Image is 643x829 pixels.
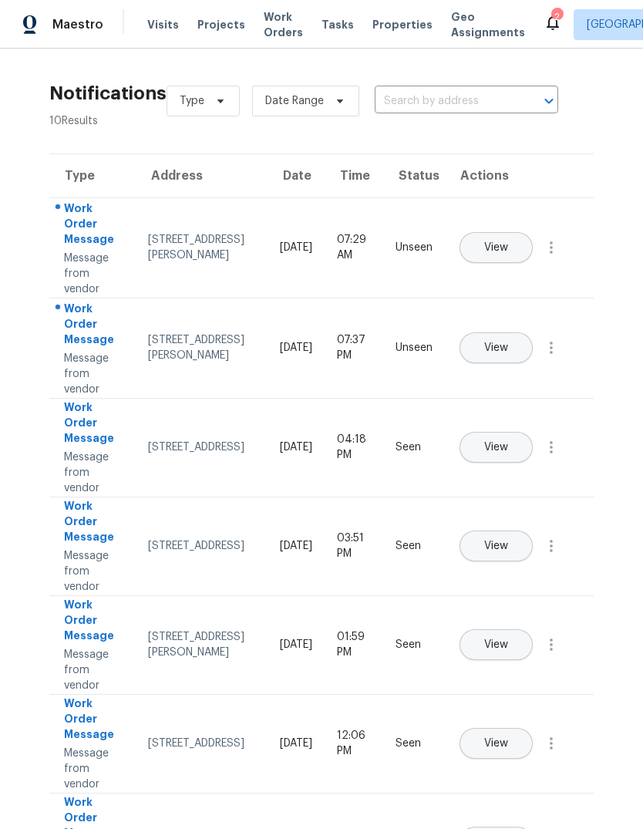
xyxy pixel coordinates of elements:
[280,340,312,356] div: [DATE]
[396,440,433,455] div: Seen
[280,637,312,652] div: [DATE]
[64,301,123,351] div: Work Order Message
[396,340,433,356] div: Unseen
[551,9,562,25] div: 2
[197,17,245,32] span: Projects
[49,154,136,197] th: Type
[148,332,255,363] div: [STREET_ADDRESS][PERSON_NAME]
[280,736,312,751] div: [DATE]
[538,90,560,112] button: Open
[280,240,312,255] div: [DATE]
[265,93,324,109] span: Date Range
[484,342,508,354] span: View
[147,17,179,32] span: Visits
[64,399,123,450] div: Work Order Message
[136,154,268,197] th: Address
[396,240,433,255] div: Unseen
[337,332,371,363] div: 07:37 PM
[64,696,123,746] div: Work Order Message
[451,9,525,40] span: Geo Assignments
[321,19,354,30] span: Tasks
[49,86,167,101] h2: Notifications
[460,332,533,363] button: View
[49,113,167,129] div: 10 Results
[375,89,515,113] input: Search by address
[460,728,533,759] button: View
[484,541,508,552] span: View
[337,232,371,263] div: 07:29 AM
[484,242,508,254] span: View
[148,538,255,554] div: [STREET_ADDRESS]
[337,531,371,561] div: 03:51 PM
[148,736,255,751] div: [STREET_ADDRESS]
[337,728,371,759] div: 12:06 PM
[64,746,123,792] div: Message from vendor
[52,17,103,32] span: Maestro
[325,154,383,197] th: Time
[445,154,594,197] th: Actions
[396,538,433,554] div: Seen
[64,647,123,693] div: Message from vendor
[280,538,312,554] div: [DATE]
[383,154,445,197] th: Status
[64,498,123,548] div: Work Order Message
[484,442,508,453] span: View
[460,629,533,660] button: View
[64,201,123,251] div: Work Order Message
[460,531,533,561] button: View
[180,93,204,109] span: Type
[372,17,433,32] span: Properties
[396,736,433,751] div: Seen
[264,9,303,40] span: Work Orders
[64,597,123,647] div: Work Order Message
[64,450,123,496] div: Message from vendor
[64,251,123,297] div: Message from vendor
[148,232,255,263] div: [STREET_ADDRESS][PERSON_NAME]
[460,432,533,463] button: View
[148,440,255,455] div: [STREET_ADDRESS]
[460,232,533,263] button: View
[484,738,508,750] span: View
[337,432,371,463] div: 04:18 PM
[484,639,508,651] span: View
[64,548,123,595] div: Message from vendor
[268,154,325,197] th: Date
[280,440,312,455] div: [DATE]
[148,629,255,660] div: [STREET_ADDRESS][PERSON_NAME]
[337,629,371,660] div: 01:59 PM
[64,351,123,397] div: Message from vendor
[396,637,433,652] div: Seen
